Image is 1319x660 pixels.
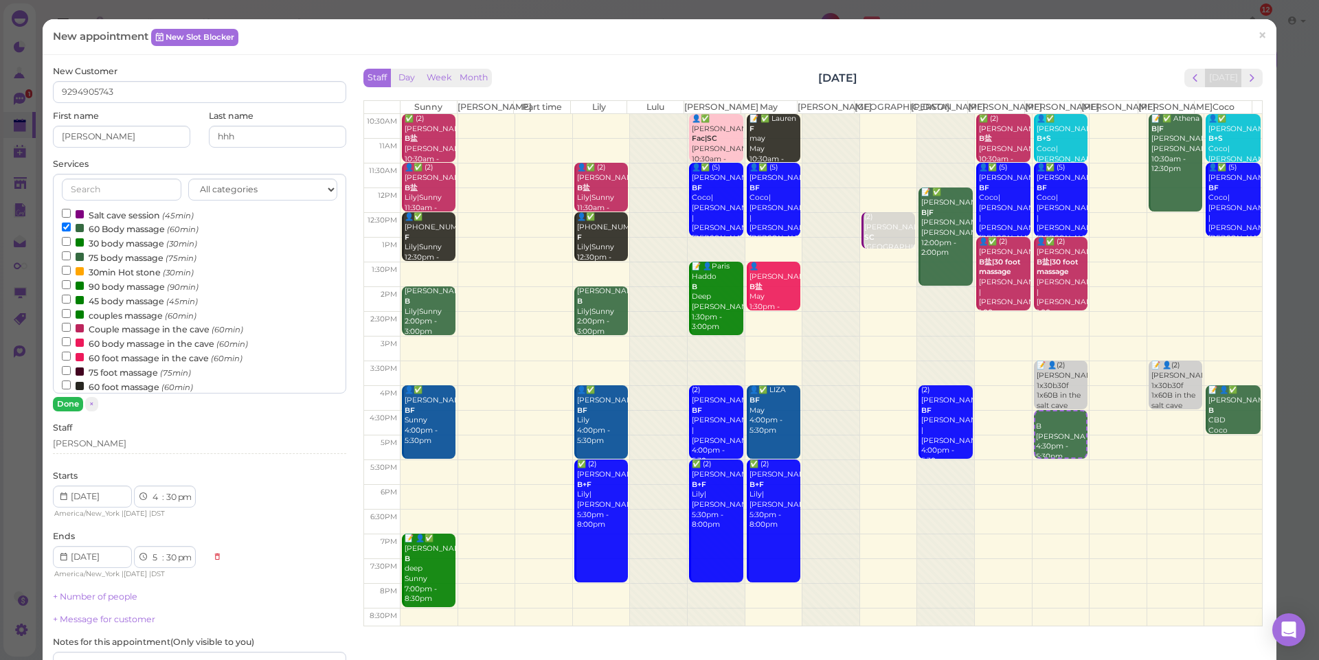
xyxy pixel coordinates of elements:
[62,308,196,322] label: couples massage
[577,406,587,415] b: BF
[160,368,191,378] small: (75min)
[577,183,590,192] b: B盐
[692,134,717,143] b: Fac|SC
[62,323,71,332] input: Couple massage in the cave (60min)
[62,336,248,350] label: 60 body massage in the cave
[53,65,117,78] label: New Customer
[400,101,457,113] th: Sunny
[1195,101,1252,113] th: Coco
[1205,69,1242,87] button: [DATE]
[864,212,916,273] div: (2) [PERSON_NAME] [GEOGRAPHIC_DATA] 12:30pm - 1:15pm
[692,282,697,291] b: B
[62,366,71,375] input: 75 foot massage (75min)
[979,134,992,143] b: B盐
[749,385,801,435] div: 👤✅ LIZA May 4:00pm - 5:30pm
[1208,134,1223,143] b: B+S
[167,282,199,292] small: (90min)
[54,569,120,578] span: America/New_York
[1151,114,1203,174] div: 📝 ✅ Athena [PERSON_NAME] [PERSON_NAME] 10:30am - 12:30pm
[514,101,571,113] th: Part time
[979,183,989,192] b: BF
[62,350,243,365] label: 60 foot massage in the cave
[53,30,151,43] span: New appointment
[1208,406,1214,415] b: B
[749,282,763,291] b: B盐
[53,158,89,170] label: Services
[53,591,137,602] a: + Number of people
[209,110,253,122] label: Last name
[53,636,254,648] label: Notes for this appointment ( Only visible to you )
[151,509,165,518] span: DST
[166,297,198,306] small: (45min)
[1208,385,1260,456] div: 📝 👤✅ [PERSON_NAME] CBD Coco 4:00pm - 5:00pm
[62,321,243,336] label: Couple massage in the cave
[818,70,857,86] h2: [DATE]
[968,101,1025,113] th: [PERSON_NAME]
[53,530,75,543] label: Ends
[89,399,94,409] span: ×
[1138,101,1195,113] th: [PERSON_NAME]
[921,385,973,466] div: (2) [PERSON_NAME] [PERSON_NAME] |[PERSON_NAME] 4:00pm - 5:30pm
[741,101,798,113] th: May
[921,406,932,415] b: BF
[53,614,155,624] a: + Message for customer
[161,383,193,392] small: (60min)
[577,480,591,489] b: B+F
[151,569,165,578] span: DST
[62,379,193,394] label: 60 foot massage
[370,611,397,620] span: 8:30pm
[1151,361,1203,451] div: 📝 👤(2) [PERSON_NAME] 1x30b30f 1x60B in the salt cave [PERSON_NAME] |[PERSON_NAME] 3:30pm
[62,309,71,318] input: couples massage (60min)
[749,183,760,192] b: BF
[381,537,397,546] span: 7pm
[372,265,397,274] span: 1:30pm
[692,183,702,192] b: BF
[380,389,397,398] span: 4pm
[749,480,764,489] b: B+F
[163,268,194,277] small: (30min)
[62,337,71,346] input: 60 body massage in the cave (60min)
[577,233,582,242] b: F
[576,459,629,530] div: ✅ (2) [PERSON_NAME] Lily|[PERSON_NAME]|May 5:30pm - 8:00pm
[367,117,397,126] span: 10:30am
[691,163,743,264] div: 👤✅ (5) [PERSON_NAME] Coco|[PERSON_NAME] |[PERSON_NAME]|[PERSON_NAME]|May 11:30am - 1:00pm
[405,233,409,242] b: F
[576,385,629,446] div: 👤✅ [PERSON_NAME] Lily 4:00pm - 5:30pm
[749,262,801,322] div: 👤[PERSON_NAME] May 1:30pm - 2:30pm
[85,397,98,411] button: ×
[62,279,199,293] label: 90 body massage
[151,29,238,45] a: New Slot Blocker
[576,212,629,273] div: 👤✅ [PHONE_NUMBER] Lily|Sunny 12:30pm - 1:30pm
[368,216,397,225] span: 12:30pm
[921,208,934,217] b: B|F
[576,163,629,223] div: 👤✅ (2) [PERSON_NAME] Lily|Sunny 11:30am - 12:30pm
[978,237,1030,328] div: 👤✅ (2) [PERSON_NAME] [PERSON_NAME] |[PERSON_NAME] 1:00pm - 2:30pm
[53,422,72,434] label: Staff
[370,364,397,373] span: 3:30pm
[381,339,397,348] span: 3pm
[404,286,456,337] div: [PERSON_NAME] Lily|Sunny 2:00pm - 3:00pm
[1036,361,1088,451] div: 📝 👤(2) [PERSON_NAME] 1x30b30f 1x60B in the salt cave [PERSON_NAME] |[PERSON_NAME] 3:30pm
[381,290,397,299] span: 2pm
[62,179,181,201] input: Search
[62,250,196,264] label: 75 body massage
[864,233,875,242] b: SC
[1272,613,1305,646] div: Open Intercom Messenger
[62,266,71,275] input: 30min Hot stone (30min)
[53,470,78,482] label: Starts
[62,365,191,379] label: 75 foot massage
[921,187,973,258] div: 📝 ✅ [PERSON_NAME] [PERSON_NAME] [PERSON_NAME] 12:00pm - 2:00pm
[390,69,423,87] button: Day
[53,508,206,520] div: | |
[382,240,397,249] span: 1pm
[978,163,1030,264] div: 👤✅ (5) [PERSON_NAME] Coco|[PERSON_NAME] |[PERSON_NAME]|[PERSON_NAME]|May 11:30am - 1:00pm
[911,101,968,113] th: [PERSON_NAME]
[379,141,397,150] span: 11am
[381,488,397,497] span: 6pm
[854,101,911,113] th: [GEOGRAPHIC_DATA]
[979,258,1020,277] b: B盐|30 foot massage
[370,413,397,422] span: 4:30pm
[749,163,801,264] div: 👤✅ (5) [PERSON_NAME] Coco|[PERSON_NAME] |[PERSON_NAME]|[PERSON_NAME]|May 11:30am - 1:00pm
[1208,183,1219,192] b: BF
[1184,69,1206,87] button: prev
